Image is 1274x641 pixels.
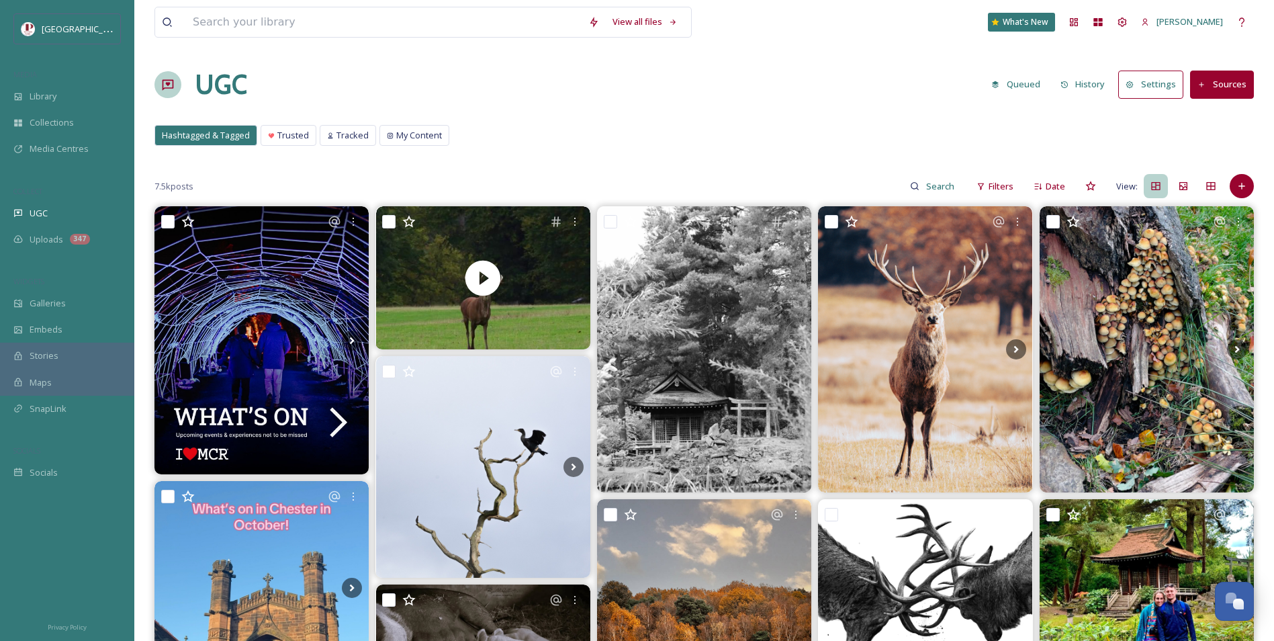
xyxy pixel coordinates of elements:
[13,69,37,79] span: MEDIA
[989,180,1013,193] span: Filters
[396,129,442,142] span: My Content
[13,276,44,286] span: WIDGETS
[818,206,1032,492] img: The Red Deer Stag. Majestic and powerful. Wonderful. #reddeer #deer #ruttingstags #nationaltrust ...
[186,7,582,37] input: Search your library
[606,9,684,35] a: View all files
[988,13,1055,32] a: What's New
[376,206,590,349] img: thumbnail
[21,22,35,36] img: download%20(5).png
[376,356,590,579] img: Assessing his land. This Cormorant was looking elegant as he scouted across the vast Tatton Park ...
[162,129,250,142] span: Hashtagged & Tagged
[30,233,63,246] span: Uploads
[30,402,66,415] span: SnapLink
[30,90,56,103] span: Library
[13,445,40,456] span: SOCIALS
[1190,71,1254,98] button: Sources
[1118,71,1190,98] a: Settings
[30,116,74,129] span: Collections
[1054,71,1119,97] a: History
[42,22,127,35] span: [GEOGRAPHIC_DATA]
[919,173,963,200] input: Search
[48,623,87,632] span: Privacy Policy
[1134,9,1230,35] a: [PERSON_NAME]
[48,618,87,634] a: Privacy Policy
[1156,15,1223,28] span: [PERSON_NAME]
[1116,180,1138,193] span: View:
[376,206,590,349] video: Red deer at Tatton Park in all their splendour. #photography #tattonpark #reddeer #deer
[195,65,247,105] a: UGC
[30,207,48,220] span: UGC
[1118,71,1183,98] button: Settings
[30,323,62,336] span: Embeds
[30,349,58,362] span: Stories
[336,129,369,142] span: Tracked
[154,206,369,474] img: Check out what Manchester has to offer this Autumn for events and experiences! There's something ...
[30,297,66,310] span: Galleries
[1054,71,1112,97] button: History
[985,71,1047,97] button: Queued
[1040,206,1254,492] img: Impromptu wander at Tatton Park tattonpark 🌳 Gloriously quiet off piste 🙏🏻💚 #tree #fungi #nature ...
[30,466,58,479] span: Socials
[30,142,89,155] span: Media Centres
[154,180,193,193] span: 7.5k posts
[277,129,309,142] span: Trusted
[597,206,811,492] img: Twenty Five 045 #japanesegarden #japanesegardendesign #japanesegardening #japanesegardensofinstag...
[1046,180,1065,193] span: Date
[70,234,90,245] div: 347
[30,376,52,389] span: Maps
[1215,582,1254,621] button: Open Chat
[985,71,1054,97] a: Queued
[13,186,42,196] span: COLLECT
